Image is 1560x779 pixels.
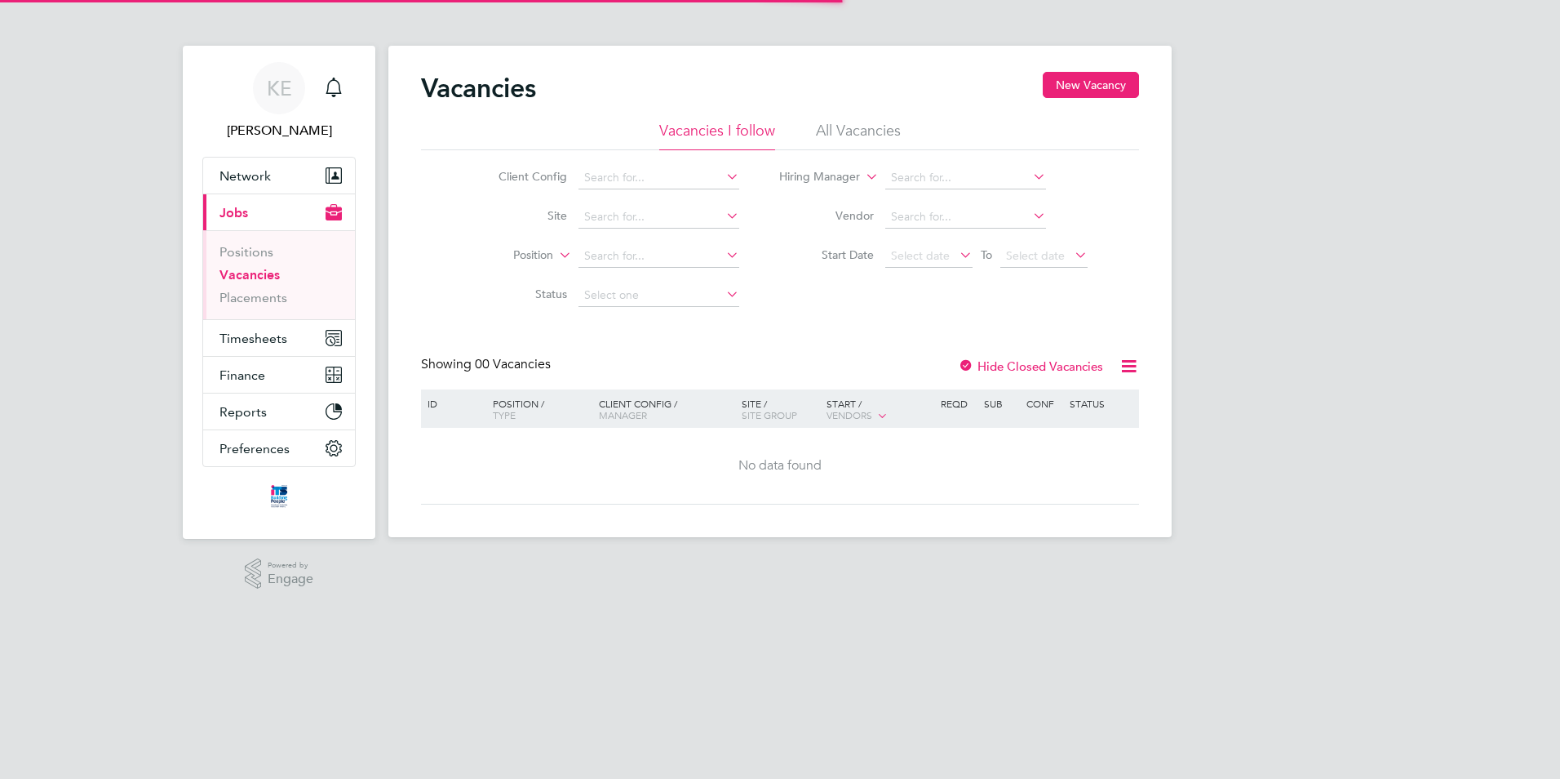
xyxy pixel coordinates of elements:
button: Preferences [203,430,355,466]
label: Client Config [473,169,567,184]
span: Select date [891,248,950,263]
a: Powered byEngage [245,559,314,590]
span: Jobs [219,205,248,220]
li: Vacancies I follow [659,121,775,150]
input: Search for... [885,206,1046,229]
div: Sub [980,389,1022,417]
input: Search for... [885,167,1046,189]
span: 00 Vacancies [475,356,551,372]
button: Timesheets [203,320,355,356]
a: Placements [219,290,287,305]
a: Positions [219,244,273,260]
span: Engage [268,572,313,586]
span: KE [267,78,292,99]
div: ID [423,389,481,417]
div: Reqd [937,389,979,417]
div: Conf [1022,389,1065,417]
div: Position / [481,389,595,429]
span: Preferences [219,441,290,456]
label: Hiring Manager [766,169,860,185]
div: No data found [423,457,1137,474]
div: Site / [738,389,823,429]
label: Vendor [780,208,874,223]
span: Manager [599,408,647,421]
span: Select date [1006,248,1065,263]
button: Network [203,158,355,194]
button: New Vacancy [1043,72,1139,98]
label: Position [459,247,553,264]
button: Finance [203,357,355,393]
label: Hide Closed Vacancies [958,358,1103,374]
span: Site Group [742,408,797,421]
div: Client Config / [595,389,738,429]
span: Vendors [827,408,872,421]
span: Reports [219,404,267,420]
button: Reports [203,394,355,430]
div: Status [1066,389,1137,417]
label: Status [473,287,567,301]
a: Go to home page [202,483,356,510]
input: Search for... [578,245,739,268]
input: Search for... [578,167,739,189]
button: Jobs [203,194,355,230]
span: Powered by [268,559,313,572]
nav: Main navigation [183,46,375,539]
a: Vacancies [219,267,280,283]
label: Start Date [780,247,874,262]
span: Kelly Elkins [202,121,356,140]
input: Search for... [578,206,739,229]
span: Type [493,408,516,421]
span: Network [219,168,271,184]
li: All Vacancies [816,121,901,150]
span: To [976,244,997,265]
div: Start / [822,389,937,430]
input: Select one [578,284,739,307]
span: Finance [219,367,265,383]
label: Site [473,208,567,223]
span: Timesheets [219,331,287,346]
div: Showing [421,356,554,373]
a: KE[PERSON_NAME] [202,62,356,140]
img: itsconstruction-logo-retina.png [268,483,290,510]
div: Jobs [203,230,355,319]
h2: Vacancies [421,72,536,105]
